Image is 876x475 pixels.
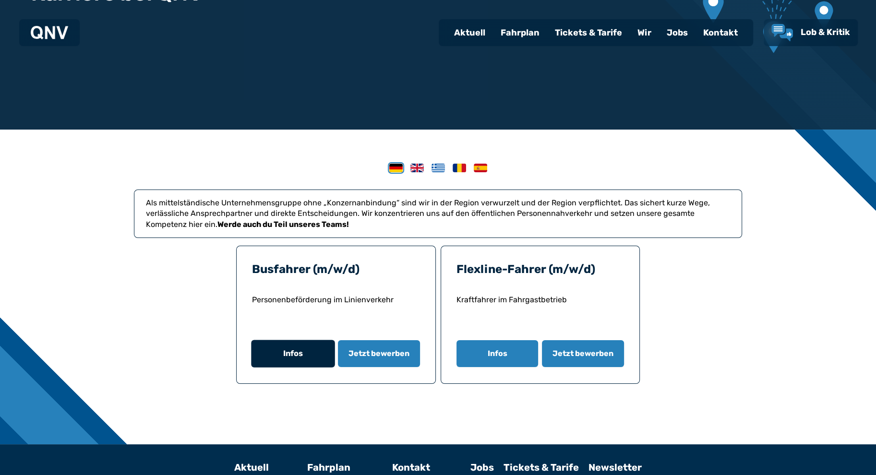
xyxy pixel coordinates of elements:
a: Jobs [470,462,494,473]
a: Busfahrer (m/w/d) [252,262,360,276]
a: Kontakt [696,20,745,45]
a: Tickets & Tarife [547,20,630,45]
img: English [410,164,424,172]
a: Aktuell [234,462,269,473]
a: Wir [630,20,659,45]
img: Romanian [453,164,466,172]
a: Fahrplan [307,462,350,473]
p: Kraftfahrer im Fahrgastbetrieb [456,294,624,329]
span: Jetzt bewerben [552,348,613,359]
a: Newsletter [588,462,642,473]
a: QNV Logo [31,23,68,42]
a: Flexline-Fahrer (m/w/d) [456,262,595,276]
img: QNV Logo [31,26,68,39]
button: Infos [251,340,335,368]
img: Spanish [474,164,487,172]
a: Fahrplan [493,20,547,45]
a: Tickets & Tarife [504,462,579,473]
button: Jetzt bewerben [542,340,624,367]
a: Aktuell [446,20,493,45]
span: Jetzt bewerben [348,348,409,359]
p: Personenbeförderung im Linienverkehr [252,294,420,329]
button: Jetzt bewerben [338,340,420,367]
button: Infos [456,340,539,367]
p: Als mittelständische Unternehmensgruppe ohne „Konzernanbindung“ sind wir in der Region verwurzelt... [146,198,730,230]
strong: Werde auch du Teil unseres Teams! [217,220,349,229]
img: Greek [432,164,445,172]
img: German [389,164,403,172]
a: Jobs [659,20,696,45]
span: Lob & Kritik [801,27,850,37]
a: Lob & Kritik [771,24,850,41]
a: Kontakt [392,462,430,473]
a: Infos [252,340,334,367]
